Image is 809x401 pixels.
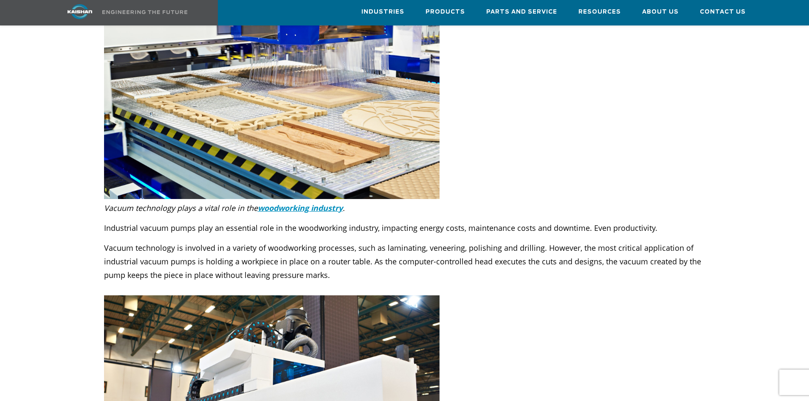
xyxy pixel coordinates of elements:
[486,0,557,23] a: Parts and Service
[48,4,112,19] img: kaishan logo
[426,0,465,23] a: Products
[361,0,404,23] a: Industries
[258,203,343,213] a: woodworking industry
[642,7,679,17] span: About Us
[102,10,187,14] img: Engineering the future
[104,221,705,235] p: Industrial vacuum pumps play an essential role in the woodworking industry, impacting energy cost...
[700,0,746,23] a: Contact Us
[104,241,705,295] p: Vacuum technology is involved in a variety of woodworking processes, such as laminating, veneerin...
[700,7,746,17] span: Contact Us
[361,7,404,17] span: Industries
[642,0,679,23] a: About Us
[578,0,621,23] a: Resources
[578,7,621,17] span: Resources
[426,7,465,17] span: Products
[486,7,557,17] span: Parts and Service
[104,203,345,213] em: Vacuum technology plays a vital role in the .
